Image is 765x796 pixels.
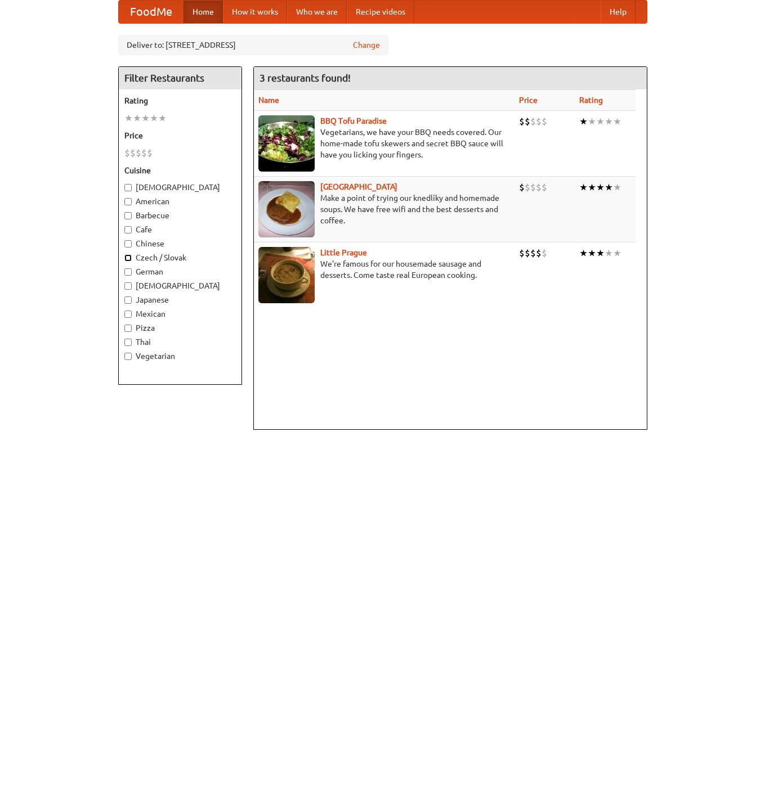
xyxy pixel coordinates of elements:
label: Thai [124,336,236,348]
li: $ [536,181,542,194]
a: BBQ Tofu Paradise [320,116,387,125]
li: $ [130,147,136,159]
li: $ [141,147,147,159]
li: $ [519,115,525,128]
li: ★ [133,112,141,124]
h5: Rating [124,95,236,106]
p: Vegetarians, we have your BBQ needs covered. Our home-made tofu skewers and secret BBQ sauce will... [258,127,511,160]
label: Pizza [124,322,236,334]
li: $ [136,147,141,159]
li: $ [542,181,547,194]
a: Recipe videos [347,1,414,23]
li: ★ [596,115,605,128]
label: [DEMOGRAPHIC_DATA] [124,280,236,291]
a: Name [258,96,279,105]
a: Price [519,96,538,105]
li: ★ [613,181,621,194]
li: ★ [596,247,605,259]
li: $ [530,181,536,194]
li: ★ [605,247,613,259]
img: tofuparadise.jpg [258,115,315,172]
li: $ [542,115,547,128]
li: ★ [588,181,596,194]
li: $ [519,181,525,194]
li: ★ [579,247,588,259]
li: ★ [605,115,613,128]
a: Rating [579,96,603,105]
input: Chinese [124,240,132,248]
li: $ [542,247,547,259]
label: American [124,196,236,207]
input: Czech / Slovak [124,254,132,262]
a: FoodMe [119,1,184,23]
li: $ [530,247,536,259]
label: Vegetarian [124,350,236,362]
a: [GEOGRAPHIC_DATA] [320,182,397,191]
li: ★ [596,181,605,194]
a: Who we are [287,1,347,23]
li: $ [124,147,130,159]
input: German [124,268,132,276]
li: $ [519,247,525,259]
label: [DEMOGRAPHIC_DATA] [124,182,236,193]
input: [DEMOGRAPHIC_DATA] [124,184,132,191]
input: Cafe [124,226,132,233]
label: Mexican [124,308,236,320]
li: ★ [613,247,621,259]
label: Chinese [124,238,236,249]
li: ★ [613,115,621,128]
input: Pizza [124,325,132,332]
li: ★ [588,247,596,259]
ng-pluralize: 3 restaurants found! [260,73,351,83]
div: Deliver to: [STREET_ADDRESS] [118,35,388,55]
li: ★ [579,115,588,128]
input: Thai [124,339,132,346]
a: Change [353,39,380,51]
li: ★ [579,181,588,194]
li: $ [530,115,536,128]
li: ★ [605,181,613,194]
li: $ [536,247,542,259]
li: ★ [150,112,158,124]
label: Czech / Slovak [124,252,236,263]
input: Japanese [124,296,132,304]
li: $ [525,115,530,128]
input: Mexican [124,311,132,318]
p: We're famous for our housemade sausage and desserts. Come taste real European cooking. [258,258,511,281]
h5: Price [124,130,236,141]
input: Barbecue [124,212,132,219]
li: $ [147,147,153,159]
p: Make a point of trying our knedlíky and homemade soups. We have free wifi and the best desserts a... [258,192,511,226]
li: $ [525,247,530,259]
input: American [124,198,132,205]
li: $ [525,181,530,194]
h4: Filter Restaurants [119,67,241,89]
label: Japanese [124,294,236,305]
a: Little Prague [320,248,367,257]
a: Help [601,1,636,23]
label: Barbecue [124,210,236,221]
li: ★ [588,115,596,128]
li: ★ [141,112,150,124]
h5: Cuisine [124,165,236,176]
img: czechpoint.jpg [258,181,315,237]
a: How it works [223,1,287,23]
input: [DEMOGRAPHIC_DATA] [124,282,132,290]
li: ★ [124,112,133,124]
label: German [124,266,236,277]
li: ★ [158,112,167,124]
img: littleprague.jpg [258,247,315,303]
input: Vegetarian [124,353,132,360]
li: $ [536,115,542,128]
label: Cafe [124,224,236,235]
a: Home [184,1,223,23]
